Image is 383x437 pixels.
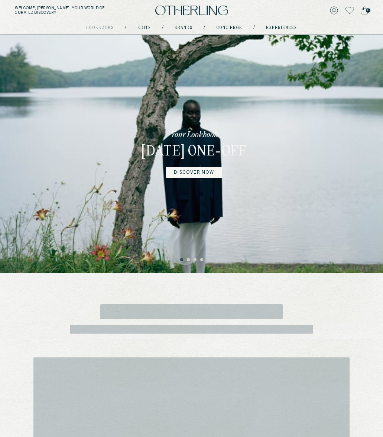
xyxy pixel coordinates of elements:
[125,25,126,31] div: /
[366,8,370,13] span: 0
[187,258,191,262] button: 2
[175,26,192,30] a: Brands
[155,6,228,16] img: logo
[171,130,218,140] p: Your Lookbook
[86,26,114,30] a: lookbooks
[70,325,313,334] span: ‌
[142,143,247,161] h3: [DATE] One-off
[166,167,222,178] a: DISCOVER NOW
[361,5,368,16] a: 0
[15,6,121,15] h5: Welcome, [PERSON_NAME] . Your world of curated discovery.
[253,25,255,31] div: /
[180,258,184,262] button: 1
[266,26,297,30] a: experiences
[200,258,204,262] button: 4
[216,26,242,30] a: concierge
[204,25,205,31] div: /
[194,258,197,262] button: 3
[162,25,163,31] div: /
[100,304,283,319] span: ‌
[137,26,151,30] a: Edits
